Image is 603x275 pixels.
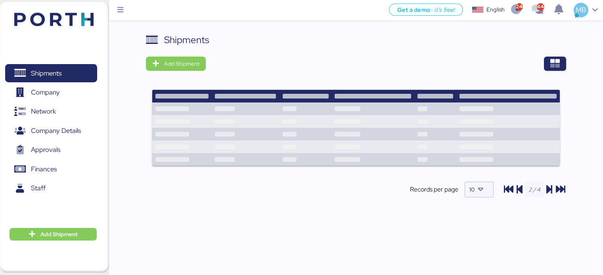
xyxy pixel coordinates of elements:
span: 10 [469,186,475,193]
div: Shipments [164,33,209,47]
span: Add Shipment [164,59,199,68]
button: Add Shipment [10,228,97,241]
span: Network [31,106,56,117]
span: Records per page [410,185,458,194]
a: Company Details [5,122,97,140]
a: Finances [5,160,97,178]
button: Add Shipment [146,57,206,71]
span: Staff [31,182,46,194]
span: Add Shipment [40,229,78,239]
a: Network [5,102,97,121]
span: MB [576,5,586,15]
div: English [486,6,505,14]
input: 2 / 4 [525,182,544,197]
a: Staff [5,179,97,197]
a: Shipments [5,64,97,82]
button: Menu [114,4,127,17]
a: Company [5,83,97,102]
span: Approvals [31,144,60,156]
span: Company [31,87,60,98]
span: Finances [31,163,57,175]
span: Company Details [31,125,81,137]
a: Approvals [5,141,97,159]
span: Shipments [31,68,61,79]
